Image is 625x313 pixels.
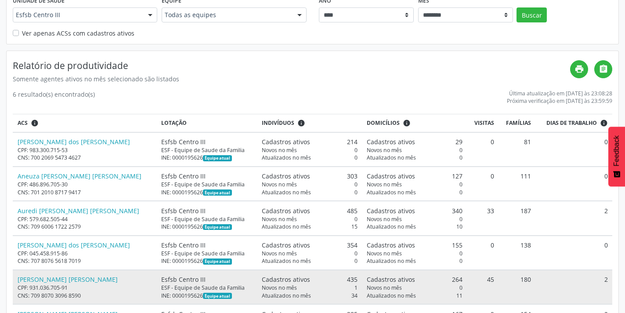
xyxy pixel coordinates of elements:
td: 0 [536,236,612,270]
span: Atualizados no mês [367,223,416,230]
span: Esta é a equipe atual deste Agente [203,293,231,299]
div: ESF - Equipe de Saude da Familia [161,215,252,223]
div: Última atualização em [DATE] às 23:08:28 [507,90,612,97]
div: 0 [367,215,462,223]
span: Indivíduos [262,119,294,127]
div: Esfsb Centro III [161,171,252,181]
span: Atualizados no mês [367,189,416,196]
span: Cadastros ativos [367,171,415,181]
div: Próxima verificação em [DATE] às 23:59:59 [507,97,612,105]
span: Domicílios [367,119,400,127]
span: Atualizados no mês [262,292,311,299]
div: 10 [367,223,462,230]
div: 155 [367,240,462,250]
label: Ver apenas ACSs com cadastros ativos [22,29,134,38]
div: CPF: 045.458.915-86 [18,250,152,257]
span: Esta é a equipe atual deste Agente [203,155,231,161]
span: Atualizados no mês [367,257,416,265]
div: 303 [262,171,358,181]
td: 0 [536,167,612,201]
h4: Relatório de produtividade [13,60,570,71]
div: INE: 0000195626 [161,189,252,196]
span: Atualizados no mês [367,292,416,299]
div: 0 [262,189,358,196]
a: Aneuza [PERSON_NAME] [PERSON_NAME] [18,172,141,180]
div: 6 resultado(s) encontrado(s) [13,90,95,105]
div: 0 [262,146,358,154]
td: 0 [467,236,499,270]
span: Novos no mês [367,250,402,257]
div: 0 [367,250,462,257]
div: 214 [262,137,358,146]
div: 435 [262,275,358,284]
span: Cadastros ativos [262,137,310,146]
th: Visitas [467,114,499,132]
div: 0 [262,215,358,223]
span: Dias de trabalho [546,119,597,127]
span: Novos no mês [262,250,297,257]
div: 0 [262,250,358,257]
div: 0 [367,181,462,188]
span: ACS [18,119,28,127]
span: Atualizados no mês [262,189,311,196]
button: Buscar [517,7,547,22]
span: Cadastros ativos [367,240,415,250]
span: Esta é a equipe atual deste Agente [203,189,231,196]
td: 2 [536,201,612,235]
div: 0 [367,257,462,265]
td: 180 [499,270,535,304]
i: Dias em que o(a) ACS fez pelo menos uma visita, ou ficha de cadastro individual ou cadastro domic... [600,119,608,127]
div: 127 [367,171,462,181]
span: Atualizados no mês [367,154,416,161]
a: print [570,60,588,78]
div: INE: 0000195626 [161,257,252,265]
span: Esfsb Centro III [16,11,139,19]
a: Auredi [PERSON_NAME] [PERSON_NAME] [18,207,139,215]
div: 0 [262,181,358,188]
div: Esfsb Centro III [161,206,252,215]
th: Lotação [157,114,257,132]
td: 45 [467,270,499,304]
div: CNS: 700 2069 5473 4627 [18,154,152,161]
i: print [574,64,584,74]
span: Cadastros ativos [367,275,415,284]
div: CPF: 983.300.715-53 [18,146,152,154]
span: Atualizados no mês [262,257,311,265]
div: Somente agentes ativos no mês selecionado são listados [13,74,570,84]
div: 485 [262,206,358,215]
i:  [599,64,608,74]
div: CNS: 707 8076 5618 7019 [18,257,152,265]
div: 15 [262,223,358,230]
i: <div class="text-left"> <div> <strong>Cadastros ativos:</strong> Cadastros que estão vinculados a... [403,119,411,127]
div: CNS: 709 8070 3096 8590 [18,292,152,299]
span: Cadastros ativos [262,171,310,181]
div: 1 [262,284,358,291]
div: CPF: 486.896.705-30 [18,181,152,188]
div: 0 [367,189,462,196]
td: 138 [499,236,535,270]
span: Novos no mês [367,146,402,154]
div: CNS: 701 2010 8717 9417 [18,189,152,196]
a: [PERSON_NAME] dos [PERSON_NAME] [18,241,130,249]
div: ESF - Equipe de Saude da Familia [161,181,252,188]
span: Novos no mês [262,284,297,291]
span: Esta é a equipe atual deste Agente [203,224,231,230]
span: Novos no mês [367,215,402,223]
span: Novos no mês [367,181,402,188]
span: Feedback [613,135,621,166]
span: Novos no mês [262,181,297,188]
div: 0 [262,257,358,265]
div: INE: 0000195626 [161,223,252,230]
div: INE: 0000195626 [161,292,252,299]
span: Novos no mês [262,146,297,154]
div: 0 [367,146,462,154]
div: 29 [367,137,462,146]
div: ESF - Equipe de Saude da Familia [161,146,252,154]
td: 2 [536,270,612,304]
i: <div class="text-left"> <div> <strong>Cadastros ativos:</strong> Cadastros que estão vinculados a... [297,119,305,127]
div: 340 [367,206,462,215]
span: Esta é a equipe atual deste Agente [203,258,231,265]
div: 0 [367,154,462,161]
span: Cadastros ativos [367,137,415,146]
div: 34 [262,292,358,299]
